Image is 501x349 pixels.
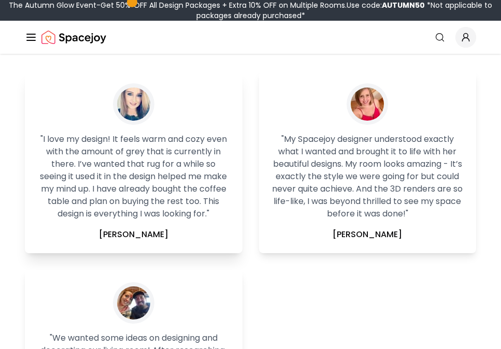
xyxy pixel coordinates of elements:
[41,27,106,48] img: Spacejoy Logo
[117,286,150,319] img: Spacejoy customer - Erica & Kaleb's picture
[25,21,476,54] nav: Global
[37,133,230,220] p: " I love my design! It feels warm and cozy even with the amount of grey that is currently in ther...
[117,88,150,121] img: Spacejoy customer - Trinity Harding's picture
[271,133,464,220] p: " My Spacejoy designer understood exactly what I wanted and brought it to life with her beautiful...
[271,228,464,241] p: [PERSON_NAME]
[37,228,230,241] p: [PERSON_NAME]
[41,27,106,48] a: Spacejoy
[351,88,384,121] img: Spacejoy customer - Chelsey Shoup's picture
